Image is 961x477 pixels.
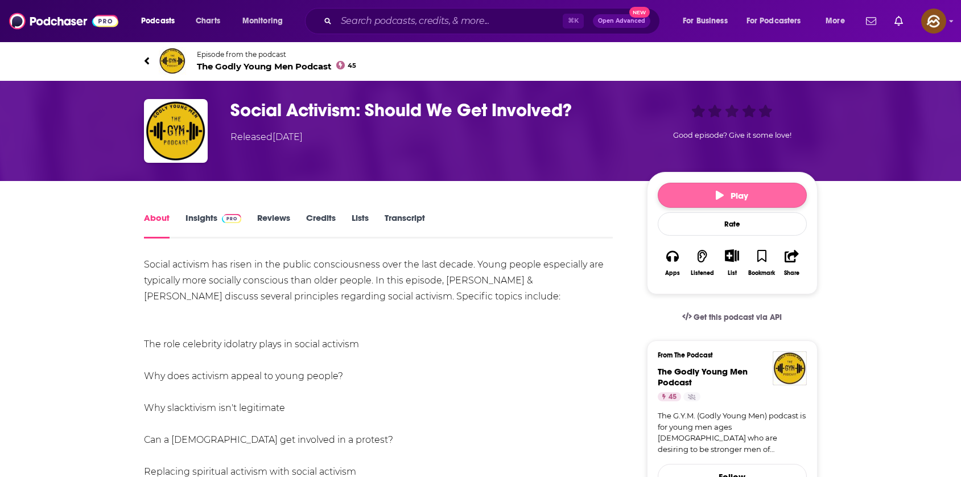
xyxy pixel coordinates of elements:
span: New [629,7,650,18]
span: Play [716,190,748,201]
img: The Godly Young Men Podcast [773,351,807,385]
button: open menu [234,12,298,30]
a: The Godly Young Men Podcast [658,366,748,388]
button: Apps [658,242,687,283]
a: InsightsPodchaser Pro [185,212,242,238]
a: Show notifications dropdown [861,11,881,31]
div: List [728,269,737,277]
a: The G.Y.M. (Godly Young Men) podcast is for young men ages [DEMOGRAPHIC_DATA] who are desiring to... [658,410,807,455]
span: ⌘ K [563,14,584,28]
button: open menu [675,12,742,30]
button: Open AdvancedNew [593,14,650,28]
a: Credits [306,212,336,238]
button: open menu [739,12,818,30]
div: Rate [658,212,807,236]
img: Podchaser - Follow, Share and Rate Podcasts [9,10,118,32]
div: Listened [691,270,714,277]
span: The Godly Young Men Podcast [197,61,357,72]
h3: From The Podcast [658,351,798,359]
span: 45 [669,392,677,403]
a: Reviews [257,212,290,238]
button: Play [658,183,807,208]
button: Show More Button [720,249,744,262]
button: Listened [687,242,717,283]
a: About [144,212,170,238]
a: Show notifications dropdown [890,11,908,31]
li: Why does activism appeal to young people? [144,368,613,384]
a: The Godly Young Men PodcastEpisode from the podcastThe Godly Young Men Podcast45 [144,47,818,75]
button: open menu [818,12,859,30]
span: For Business [683,13,728,29]
span: Get this podcast via API [694,312,782,322]
button: Bookmark [747,242,777,283]
span: Monitoring [242,13,283,29]
button: Show profile menu [921,9,946,34]
span: For Podcasters [746,13,801,29]
div: Show More ButtonList [717,242,746,283]
span: Logged in as hey85204 [921,9,946,34]
span: Episode from the podcast [197,50,357,59]
div: Search podcasts, credits, & more... [316,8,671,34]
div: Bookmark [748,270,775,277]
img: User Profile [921,9,946,34]
a: Lists [352,212,369,238]
a: Transcript [385,212,425,238]
input: Search podcasts, credits, & more... [336,12,563,30]
div: Apps [665,270,680,277]
a: Get this podcast via API [673,303,791,331]
a: Charts [188,12,227,30]
h1: Social Activism: Should We Get Involved? [230,99,629,121]
li: Why slacktivism isn't legitimate [144,400,613,416]
span: Open Advanced [598,18,645,24]
img: Podchaser Pro [222,214,242,223]
div: Released [DATE] [230,130,303,144]
span: Good episode? Give it some love! [673,131,791,139]
a: 45 [658,392,681,401]
img: Social Activism: Should We Get Involved? [144,99,208,163]
li: The role celebrity idolatry plays in social activism [144,336,613,352]
button: Share [777,242,806,283]
span: Charts [196,13,220,29]
div: Share [784,270,799,277]
span: 45 [348,63,356,68]
span: Podcasts [141,13,175,29]
img: The Godly Young Men Podcast [159,47,186,75]
li: Can a [DEMOGRAPHIC_DATA] get involved in a protest? [144,432,613,448]
span: More [826,13,845,29]
button: open menu [133,12,189,30]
